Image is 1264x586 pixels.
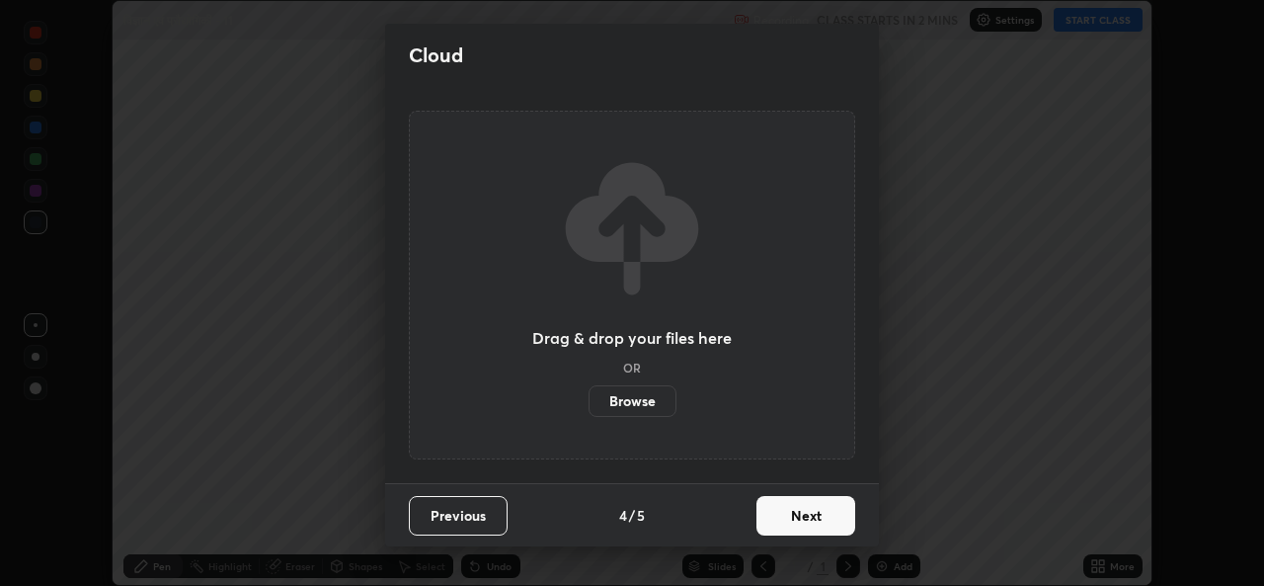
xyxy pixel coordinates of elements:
[756,496,855,536] button: Next
[532,330,732,346] h3: Drag & drop your files here
[619,505,627,526] h4: 4
[637,505,645,526] h4: 5
[623,362,641,374] h5: OR
[629,505,635,526] h4: /
[409,496,508,536] button: Previous
[409,42,463,68] h2: Cloud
